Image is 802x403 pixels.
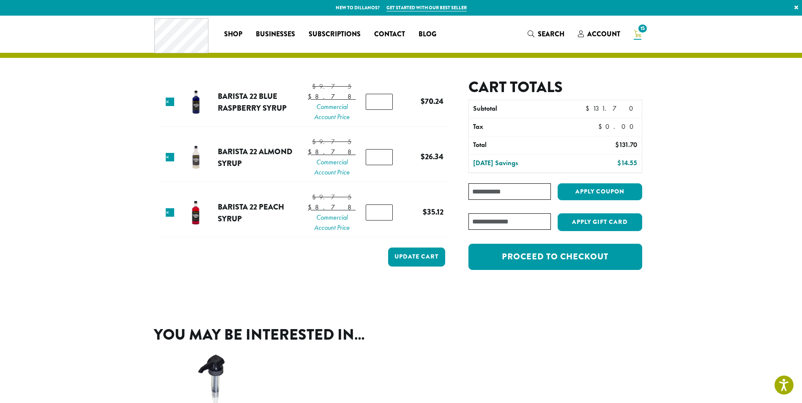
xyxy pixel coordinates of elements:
span: Commercial Account Price [308,157,356,177]
img: Barista 22 Blue Raspberry Syrup [182,88,210,116]
span: $ [308,92,315,101]
span: $ [615,140,619,149]
span: Businesses [256,29,295,40]
span: $ [586,104,593,113]
span: $ [423,206,427,218]
span: $ [421,151,425,162]
input: Product quantity [366,149,393,165]
a: Remove this item [166,208,174,217]
h2: Cart totals [468,78,642,96]
bdi: 131.70 [615,140,637,149]
span: $ [308,203,315,212]
span: $ [312,193,319,201]
span: Shop [224,29,242,40]
span: Contact [374,29,405,40]
bdi: 8.78 [308,147,356,156]
button: Apply coupon [558,183,642,201]
a: Shop [217,27,249,41]
th: Tax [469,118,591,136]
h2: You may be interested in… [154,326,649,344]
a: Remove this item [166,98,174,106]
bdi: 9.75 [312,82,351,91]
span: Commercial Account Price [308,212,356,233]
a: Search [521,27,571,41]
bdi: 14.55 [617,158,637,167]
th: [DATE] Savings [469,155,572,172]
span: Commercial Account Price [308,102,356,122]
img: Barista 22 Peach Syrup 750 ml [182,199,210,226]
span: $ [312,82,319,91]
th: Total [469,136,572,154]
bdi: 0.00 [598,122,638,131]
bdi: 8.78 [308,92,356,101]
bdi: 8.78 [308,203,356,212]
span: $ [308,147,315,156]
a: Barista 22 Peach Syrup [218,201,284,224]
a: Proceed to checkout [468,244,642,270]
th: Subtotal [469,100,572,118]
a: Barista 22 Blue Raspberry Syrup [218,90,287,114]
span: $ [617,158,621,167]
button: Apply Gift Card [558,213,642,231]
span: $ [598,122,605,131]
span: $ [312,137,319,146]
a: Remove this item [166,153,174,161]
span: Subscriptions [309,29,361,40]
input: Product quantity [366,94,393,110]
bdi: 131.70 [586,104,637,113]
bdi: 35.12 [423,206,443,218]
a: Barista 22 Almond Syrup [218,146,293,169]
bdi: 26.34 [421,151,443,162]
span: 15 [637,23,648,34]
span: Blog [419,29,436,40]
bdi: 70.24 [421,95,443,107]
bdi: 9.75 [312,137,351,146]
span: Search [538,29,564,39]
a: Get started with our best seller [386,4,467,11]
img: Barista 22 Almond Syrup [182,144,210,171]
bdi: 9.75 [312,193,351,201]
span: Account [587,29,620,39]
span: $ [421,95,425,107]
button: Update cart [388,248,445,267]
input: Product quantity [366,204,393,221]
